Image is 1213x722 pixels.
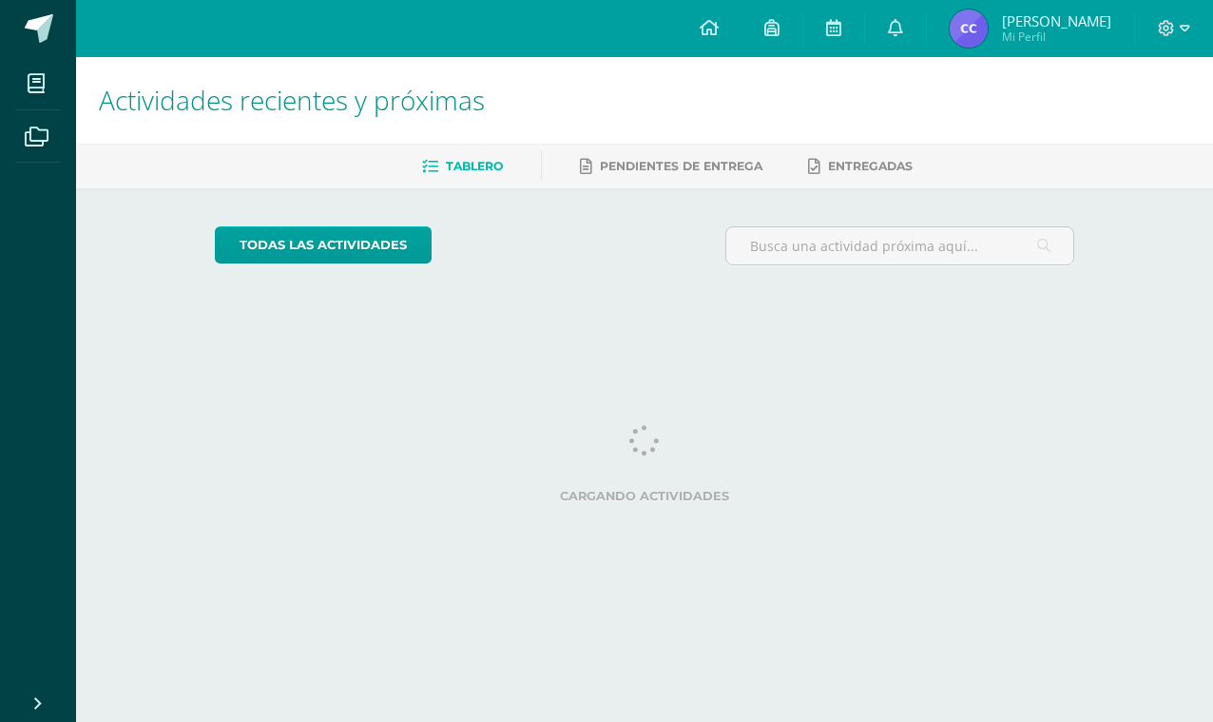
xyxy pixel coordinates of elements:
a: todas las Actividades [215,226,432,263]
a: Entregadas [808,151,913,182]
a: Pendientes de entrega [580,151,762,182]
input: Busca una actividad próxima aquí... [726,227,1074,264]
span: Actividades recientes y próximas [99,82,485,118]
span: Entregadas [828,159,913,173]
span: Tablero [446,159,503,173]
span: Pendientes de entrega [600,159,762,173]
span: Mi Perfil [1002,29,1111,45]
img: b462d07b3848875400f973651afe9bf6.png [950,10,988,48]
span: [PERSON_NAME] [1002,11,1111,30]
a: Tablero [422,151,503,182]
label: Cargando actividades [215,489,1075,503]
